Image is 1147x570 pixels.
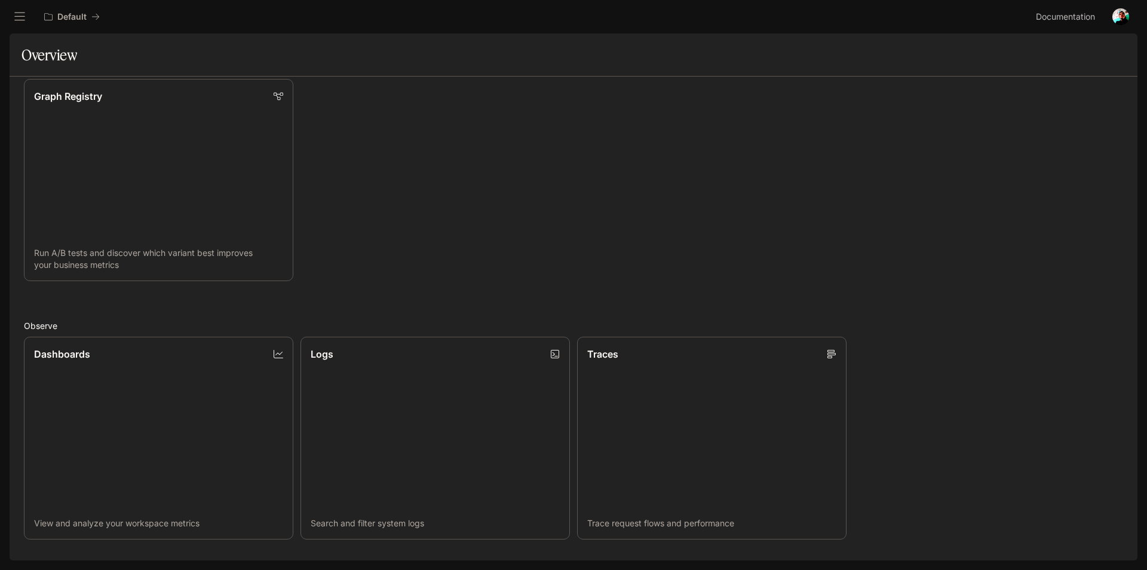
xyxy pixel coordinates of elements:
p: Default [57,12,87,22]
img: User avatar [1112,8,1129,25]
p: Graph Registry [34,89,102,103]
p: Logs [311,347,333,361]
a: Documentation [1031,5,1104,29]
p: Trace request flows and performance [587,517,836,529]
a: LogsSearch and filter system logs [300,337,570,539]
button: All workspaces [39,5,105,29]
a: TracesTrace request flows and performance [577,337,847,539]
h2: Observe [24,319,1123,332]
a: DashboardsView and analyze your workspace metrics [24,337,293,539]
a: Graph RegistryRun A/B tests and discover which variant best improves your business metrics [24,79,293,281]
p: Traces [587,347,618,361]
button: open drawer [9,6,30,28]
p: Search and filter system logs [311,517,560,529]
p: Dashboards [34,347,90,361]
span: Documentation [1036,10,1095,25]
p: View and analyze your workspace metrics [34,517,283,529]
p: Run A/B tests and discover which variant best improves your business metrics [34,247,283,271]
h1: Overview [22,43,77,67]
button: User avatar [1109,5,1133,29]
